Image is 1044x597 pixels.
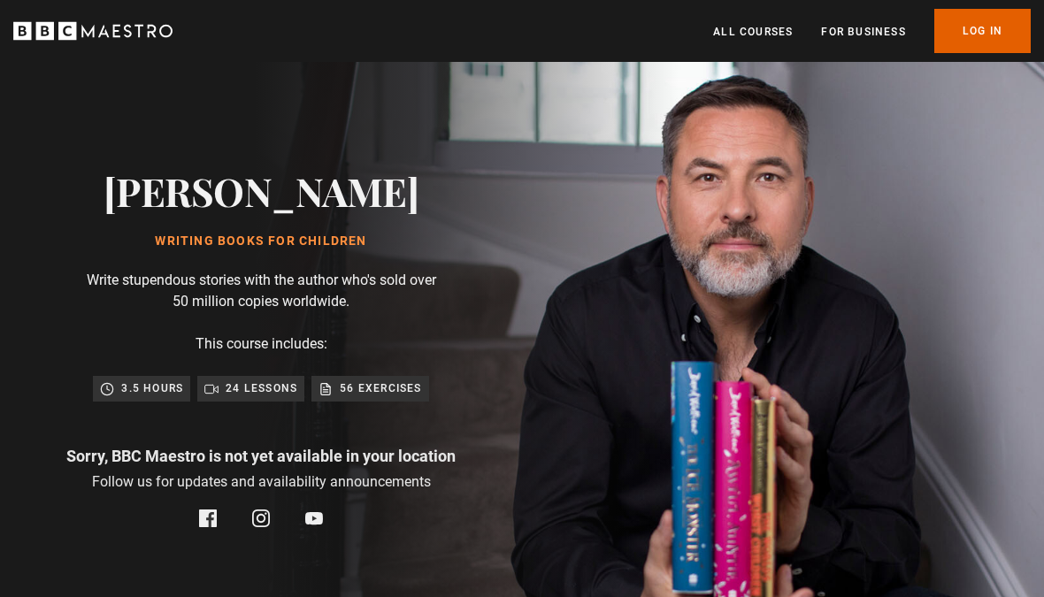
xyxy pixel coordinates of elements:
h1: Writing Books for Children [104,234,419,249]
svg: BBC Maestro [13,18,173,44]
p: Sorry, BBC Maestro is not yet available in your location [66,444,456,468]
a: For business [821,23,905,41]
p: This course includes: [196,333,327,355]
p: 24 lessons [226,379,297,397]
p: Follow us for updates and availability announcements [92,471,431,493]
p: Write stupendous stories with the author who's sold over 50 million copies worldwide. [84,270,438,312]
p: 56 exercises [340,379,421,397]
p: 3.5 hours [121,379,183,397]
a: Log In [934,9,1031,53]
h2: [PERSON_NAME] [104,168,419,213]
a: All Courses [713,23,793,41]
nav: Primary [713,9,1031,53]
